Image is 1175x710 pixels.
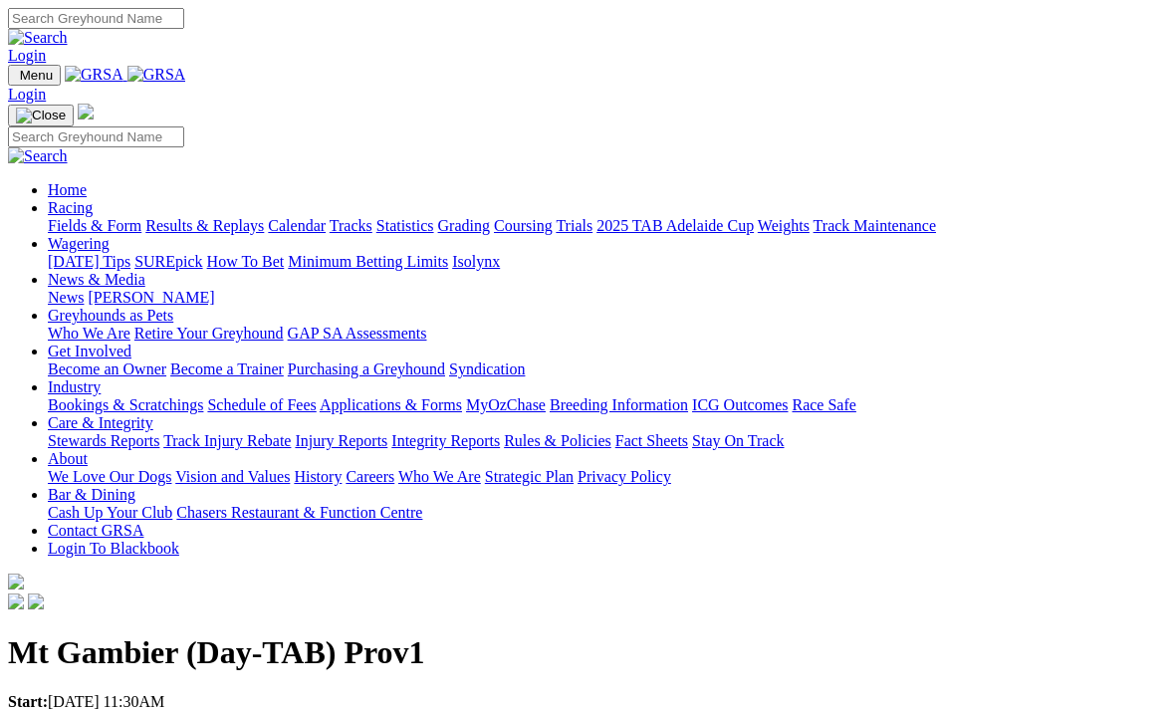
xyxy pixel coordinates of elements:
img: Search [8,147,68,165]
a: Greyhounds as Pets [48,307,173,324]
a: [PERSON_NAME] [88,289,214,306]
a: Who We Are [398,468,481,485]
a: Stewards Reports [48,432,159,449]
h1: Mt Gambier (Day-TAB) Prov1 [8,634,1167,671]
img: Search [8,29,68,47]
div: Get Involved [48,360,1167,378]
input: Search [8,8,184,29]
a: Track Injury Rebate [163,432,291,449]
a: Become a Trainer [170,360,284,377]
a: Bookings & Scratchings [48,396,203,413]
a: Industry [48,378,101,395]
a: About [48,450,88,467]
a: Become an Owner [48,360,166,377]
a: Privacy Policy [578,468,671,485]
a: Statistics [376,217,434,234]
button: Toggle navigation [8,105,74,126]
a: Login To Blackbook [48,540,179,557]
a: 2025 TAB Adelaide Cup [596,217,754,234]
a: Login [8,86,46,103]
a: Contact GRSA [48,522,143,539]
a: Race Safe [792,396,855,413]
a: Minimum Betting Limits [288,253,448,270]
img: logo-grsa-white.png [8,574,24,590]
a: Injury Reports [295,432,387,449]
span: Menu [20,68,53,83]
a: Careers [346,468,394,485]
a: News & Media [48,271,145,288]
a: Calendar [268,217,326,234]
a: Schedule of Fees [207,396,316,413]
div: Greyhounds as Pets [48,325,1167,343]
img: Close [16,108,66,123]
a: Results & Replays [145,217,264,234]
a: How To Bet [207,253,285,270]
a: Integrity Reports [391,432,500,449]
a: Vision and Values [175,468,290,485]
a: Login [8,47,46,64]
a: History [294,468,342,485]
a: Applications & Forms [320,396,462,413]
a: Racing [48,199,93,216]
img: twitter.svg [28,593,44,609]
a: Weights [758,217,810,234]
a: MyOzChase [466,396,546,413]
a: News [48,289,84,306]
a: Fact Sheets [615,432,688,449]
a: GAP SA Assessments [288,325,427,342]
a: Syndication [449,360,525,377]
a: Rules & Policies [504,432,611,449]
img: GRSA [65,66,123,84]
div: News & Media [48,289,1167,307]
a: Get Involved [48,343,131,359]
a: Bar & Dining [48,486,135,503]
a: Trials [556,217,592,234]
img: GRSA [127,66,186,84]
a: Coursing [494,217,553,234]
a: Grading [438,217,490,234]
img: facebook.svg [8,593,24,609]
a: Home [48,181,87,198]
a: Purchasing a Greyhound [288,360,445,377]
a: Chasers Restaurant & Function Centre [176,504,422,521]
strong: Start: [8,693,48,710]
div: Care & Integrity [48,432,1167,450]
div: Racing [48,217,1167,235]
img: logo-grsa-white.png [78,104,94,119]
a: Breeding Information [550,396,688,413]
a: [DATE] Tips [48,253,130,270]
a: Who We Are [48,325,130,342]
a: SUREpick [134,253,202,270]
a: Strategic Plan [485,468,574,485]
a: Wagering [48,235,110,252]
div: Bar & Dining [48,504,1167,522]
input: Search [8,126,184,147]
div: About [48,468,1167,486]
a: Care & Integrity [48,414,153,431]
a: Retire Your Greyhound [134,325,284,342]
a: Tracks [330,217,372,234]
a: Cash Up Your Club [48,504,172,521]
a: We Love Our Dogs [48,468,171,485]
a: Stay On Track [692,432,784,449]
a: ICG Outcomes [692,396,788,413]
a: Fields & Form [48,217,141,234]
a: Isolynx [452,253,500,270]
div: Wagering [48,253,1167,271]
button: Toggle navigation [8,65,61,86]
div: Industry [48,396,1167,414]
a: Track Maintenance [814,217,936,234]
